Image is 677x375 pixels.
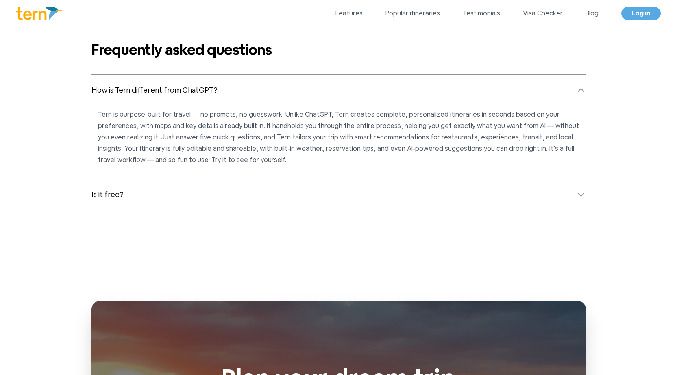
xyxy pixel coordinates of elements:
a: Testimonials [463,9,500,18]
a: Features [335,9,363,18]
span: Log in [631,9,651,17]
a: Blog [586,9,599,18]
a: Popular itineraries [385,9,440,18]
button: Is it free? [91,179,586,210]
a: Visa Checker [523,9,563,18]
a: Log in [621,7,661,20]
h2: Frequently asked questions [91,42,586,58]
button: How is Tern different from ChatGPT? [91,75,586,106]
img: Logo [16,7,64,20]
span: Is it free? [91,189,124,200]
span: How is Tern different from ChatGPT? [91,85,218,96]
p: Tern is purpose-built for travel — no prompts, no guesswork. Unlike ChatGPT, Tern creates complet... [98,109,579,166]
